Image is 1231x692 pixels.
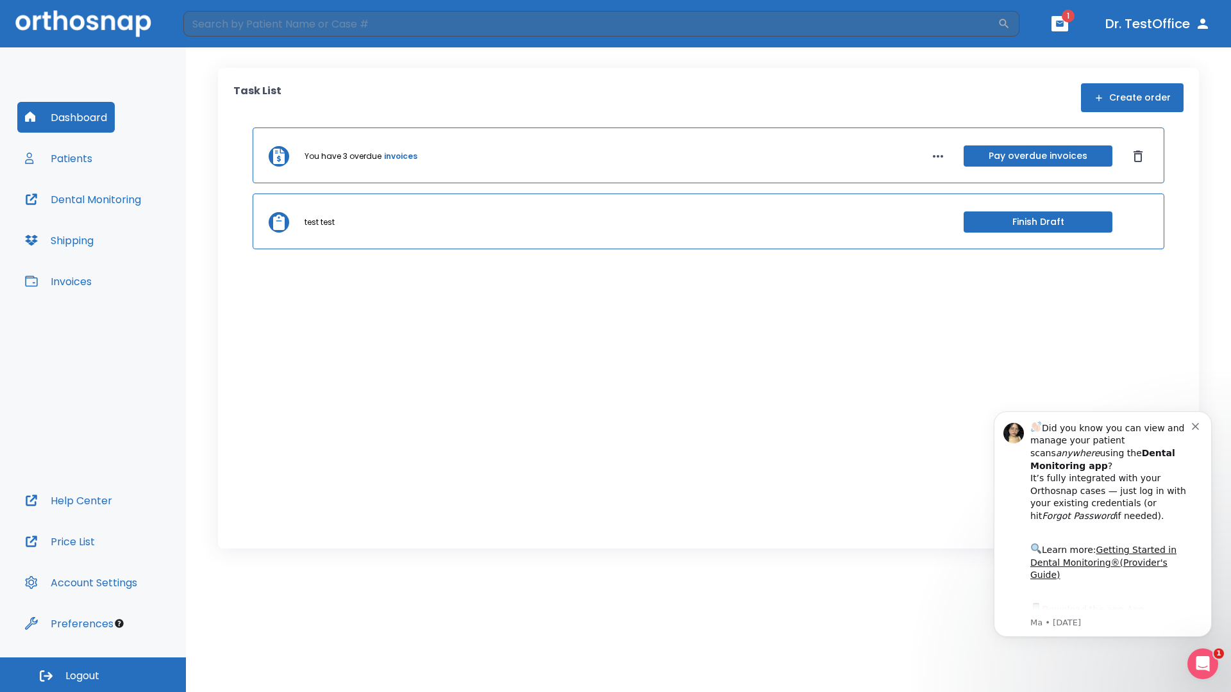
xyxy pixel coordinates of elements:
[1214,648,1224,659] span: 1
[1081,83,1184,112] button: Create order
[1128,146,1148,167] button: Dismiss
[17,485,120,516] button: Help Center
[1062,10,1075,22] span: 1
[17,184,149,215] button: Dental Monitoring
[233,83,281,112] p: Task List
[56,225,217,236] p: Message from Ma, sent 3w ago
[17,266,99,297] button: Invoices
[17,526,103,557] button: Price List
[56,212,170,235] a: App Store
[17,225,101,256] button: Shipping
[113,618,125,629] div: Tooltip anchor
[964,211,1112,233] button: Finish Draft
[964,145,1112,167] button: Pay overdue invoices
[65,669,99,683] span: Logout
[17,567,145,598] button: Account Settings
[17,608,121,639] button: Preferences
[17,143,100,174] button: Patients
[17,102,115,133] button: Dashboard
[217,28,228,38] button: Dismiss notification
[305,217,335,228] p: test test
[56,209,217,274] div: Download the app: | ​ Let us know if you need help getting started!
[975,392,1231,657] iframe: Intercom notifications message
[1100,12,1216,35] button: Dr. TestOffice
[1187,648,1218,679] iframe: Intercom live chat
[183,11,998,37] input: Search by Patient Name or Case #
[384,151,417,162] a: invoices
[15,10,151,37] img: Orthosnap
[305,151,381,162] p: You have 3 overdue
